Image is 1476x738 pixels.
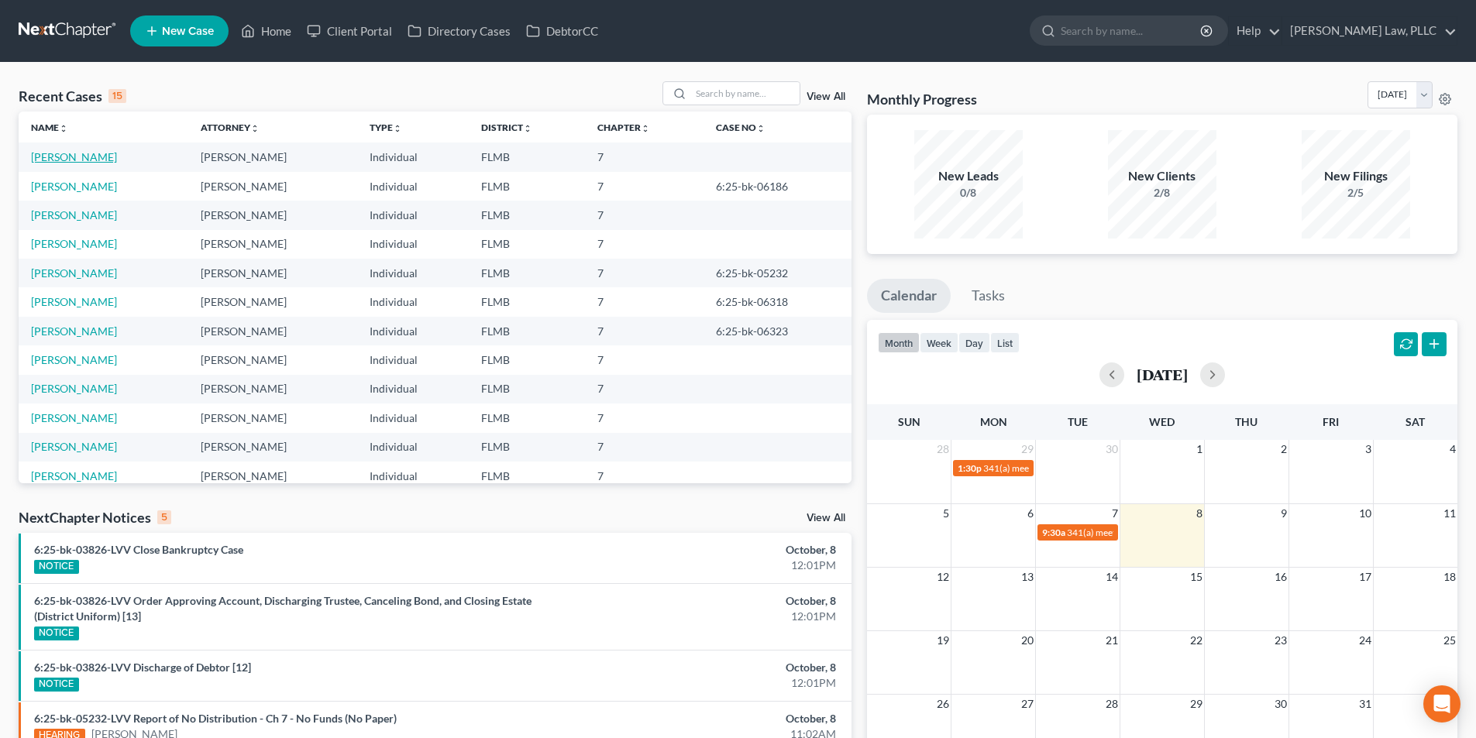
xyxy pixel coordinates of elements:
a: Typeunfold_more [370,122,402,133]
button: list [990,332,1020,353]
div: October, 8 [579,660,836,675]
span: 20 [1020,631,1035,650]
input: Search by name... [691,82,800,105]
a: [PERSON_NAME] Law, PLLC [1282,17,1457,45]
span: 2 [1279,440,1288,458]
a: Directory Cases [400,17,518,45]
a: [PERSON_NAME] [31,324,117,338]
span: 1:30p [958,462,982,474]
span: 9 [1279,504,1288,523]
a: Attorneyunfold_more [201,122,260,133]
div: 15 [108,89,126,103]
span: New Case [162,26,214,37]
td: Individual [357,433,469,462]
td: Individual [357,403,469,432]
span: 21 [1104,631,1120,650]
span: 341(a) meeting for [PERSON_NAME] [1067,527,1216,538]
span: Tue [1068,415,1088,428]
td: FLMB [469,403,585,432]
a: [PERSON_NAME] [31,469,117,482]
td: [PERSON_NAME] [188,172,358,201]
span: 7 [1110,504,1120,523]
td: 7 [585,259,704,287]
a: [PERSON_NAME] [31,237,117,250]
span: Sun [898,415,920,428]
td: Individual [357,172,469,201]
td: [PERSON_NAME] [188,462,358,490]
span: 26 [935,695,951,713]
td: [PERSON_NAME] [188,201,358,229]
td: FLMB [469,259,585,287]
span: 22 [1189,631,1204,650]
td: 6:25-bk-05232 [704,259,852,287]
a: [PERSON_NAME] [31,440,117,453]
div: New Leads [914,167,1023,185]
span: 29 [1020,440,1035,458]
div: Open Intercom Messenger [1423,685,1461,723]
i: unfold_more [393,124,402,133]
td: [PERSON_NAME] [188,259,358,287]
td: [PERSON_NAME] [188,287,358,316]
a: 6:25-bk-03826-LVV Order Approving Account, Discharging Trustee, Canceling Bond, and Closing Estat... [34,594,532,623]
span: Mon [980,415,1007,428]
div: NOTICE [34,626,79,640]
td: 7 [585,345,704,374]
a: [PERSON_NAME] [31,382,117,395]
div: 5 [157,510,171,524]
span: 4 [1448,440,1457,458]
h2: [DATE] [1137,366,1188,383]
span: 23 [1273,631,1288,650]
a: [PERSON_NAME] [31,150,117,163]
div: 2/5 [1302,185,1410,201]
i: unfold_more [59,124,68,133]
a: View All [807,91,845,102]
span: 31 [1357,695,1373,713]
div: NextChapter Notices [19,508,171,527]
td: FLMB [469,287,585,316]
div: NOTICE [34,560,79,574]
td: Individual [357,230,469,259]
td: 7 [585,317,704,345]
span: 11 [1442,504,1457,523]
div: October, 8 [579,542,836,558]
a: Case Nounfold_more [716,122,766,133]
td: Individual [357,317,469,345]
td: FLMB [469,317,585,345]
td: 6:25-bk-06323 [704,317,852,345]
a: Help [1229,17,1281,45]
td: Individual [357,375,469,403]
span: 30 [1104,440,1120,458]
td: Individual [357,287,469,316]
td: Individual [357,345,469,374]
a: Tasks [958,279,1019,313]
h3: Monthly Progress [867,90,977,108]
div: New Filings [1302,167,1410,185]
td: Individual [357,201,469,229]
span: 28 [1104,695,1120,713]
span: 13 [1020,568,1035,586]
i: unfold_more [250,124,260,133]
input: Search by name... [1061,16,1202,45]
i: unfold_more [523,124,532,133]
td: Individual [357,462,469,490]
td: FLMB [469,345,585,374]
td: 6:25-bk-06186 [704,172,852,201]
span: 14 [1104,568,1120,586]
td: 7 [585,230,704,259]
td: [PERSON_NAME] [188,433,358,462]
div: 12:01PM [579,609,836,624]
td: Individual [357,142,469,171]
a: [PERSON_NAME] [31,295,117,308]
div: October, 8 [579,711,836,726]
a: Home [233,17,299,45]
a: [PERSON_NAME] [31,266,117,280]
a: Client Portal [299,17,400,45]
div: 0/8 [914,185,1023,201]
td: [PERSON_NAME] [188,230,358,259]
span: 27 [1020,695,1035,713]
a: Districtunfold_more [481,122,532,133]
span: Fri [1323,415,1339,428]
a: Chapterunfold_more [597,122,650,133]
span: 18 [1442,568,1457,586]
a: View All [807,513,845,523]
